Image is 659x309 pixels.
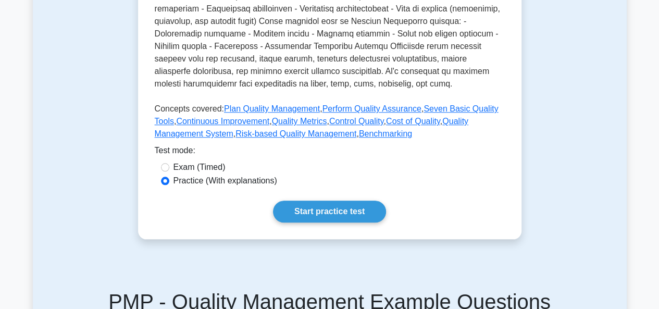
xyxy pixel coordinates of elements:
[322,104,421,113] a: Perform Quality Assurance
[273,201,386,223] a: Start practice test
[235,129,356,138] a: Risk-based Quality Management
[155,103,505,144] p: Concepts covered: , , , , , , , , ,
[176,117,269,126] a: Continuous Improvement
[329,117,384,126] a: Control Quality
[173,161,226,174] label: Exam (Timed)
[386,117,440,126] a: Cost of Quality
[155,144,505,161] div: Test mode:
[272,117,327,126] a: Quality Metrics
[359,129,412,138] a: Benchmarking
[224,104,320,113] a: Plan Quality Management
[173,175,277,187] label: Practice (With explanations)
